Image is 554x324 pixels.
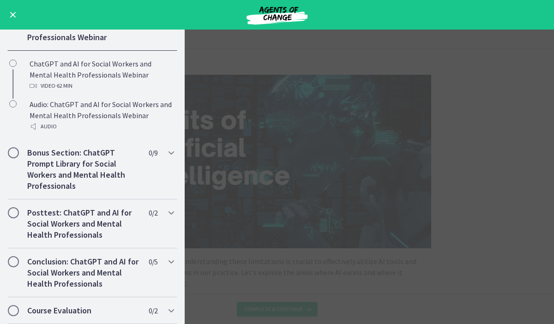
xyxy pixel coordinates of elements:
div: Audio: ChatGPT and AI for Social Workers and Mental Health Professionals Webinar [30,99,174,132]
img: Agents of Change [222,4,332,26]
span: 0 / 2 [149,305,157,316]
span: 0 / 5 [149,256,157,267]
span: · 62 min [55,80,72,91]
span: 0 / 9 [149,147,157,158]
h2: Conclusion: ChatGPT and AI for Social Workers and Mental Health Professionals [27,256,140,289]
div: Video [30,80,174,91]
button: Enable menu [7,9,18,20]
h2: Course Evaluation [27,305,140,316]
div: Audio [30,121,174,132]
span: 0 / 2 [149,207,157,218]
h2: Bonus Section: ChatGPT Prompt Library for Social Workers and Mental Health Professionals [27,147,140,192]
div: ChatGPT and AI for Social Workers and Mental Health Professionals Webinar [30,58,174,91]
h2: Posttest: ChatGPT and AI for Social Workers and Mental Health Professionals [27,207,140,240]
